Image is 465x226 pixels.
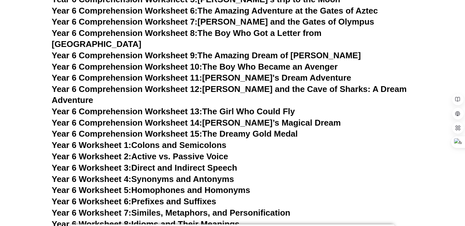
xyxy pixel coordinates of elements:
span: Year 6 Comprehension Worksheet 15: [52,129,202,139]
a: Year 6 Comprehension Worksheet 13:The Girl Who Could Fly [52,107,295,116]
a: Year 6 Comprehension Worksheet 10:The Boy Who Became an Avenger [52,62,338,72]
span: Year 6 Worksheet 6: [52,197,131,206]
span: Year 6 Comprehension Worksheet 10: [52,62,202,72]
a: Year 6 Worksheet 3:Direct and Indirect Speech [52,163,237,173]
span: Year 6 Worksheet 2: [52,152,131,161]
a: Year 6 Worksheet 5:Homophones and Homonyms [52,185,250,195]
iframe: Chat Widget [354,153,465,226]
span: Year 6 Comprehension Worksheet 9: [52,51,198,60]
span: Year 6 Worksheet 3: [52,163,131,173]
a: Year 6 Comprehension Worksheet 8:The Boy Who Got a Letter from [GEOGRAPHIC_DATA] [52,28,322,49]
span: Year 6 Comprehension Worksheet 13: [52,107,202,116]
a: Year 6 Worksheet 7:Similes, Metaphors, and Personification [52,208,290,218]
span: Year 6 Comprehension Worksheet 11: [52,73,202,83]
a: Year 6 Worksheet 4:Synonyms and Antonyms [52,174,234,184]
a: Year 6 Comprehension Worksheet 6:The Amazing Adventure at the Gates of Aztec [52,6,378,16]
span: Year 6 Comprehension Worksheet 12: [52,84,202,94]
a: Year 6 Comprehension Worksheet 15:The Dreamy Gold Medal [52,129,298,139]
span: Year 6 Comprehension Worksheet 6: [52,6,198,16]
a: Year 6 Comprehension Worksheet 9:The Amazing Dream of [PERSON_NAME] [52,51,361,60]
a: Year 6 Worksheet 1:Colons and Semicolons [52,140,226,150]
a: Year 6 Worksheet 6:Prefixes and Suffixes [52,197,216,206]
span: Year 6 Comprehension Worksheet 7: [52,17,198,27]
span: Year 6 Worksheet 1: [52,140,131,150]
span: Year 6 Comprehension Worksheet 8: [52,28,198,38]
a: Year 6 Comprehension Worksheet 11:[PERSON_NAME]'s Dream Adventure [52,73,351,83]
span: Year 6 Worksheet 5: [52,185,131,195]
span: Year 6 Worksheet 4: [52,174,131,184]
a: Year 6 Comprehension Worksheet 14:[PERSON_NAME]’s Magical Dream [52,118,341,128]
span: Year 6 Comprehension Worksheet 14: [52,118,202,128]
span: Year 6 Worksheet 7: [52,208,131,218]
a: Year 6 Comprehension Worksheet 7:[PERSON_NAME] and the Gates of Olympus [52,17,374,27]
a: Year 6 Comprehension Worksheet 12:[PERSON_NAME] and the Cave of Sharks: A Dream Adventure [52,84,407,105]
a: Year 6 Worksheet 2:Active vs. Passive Voice [52,152,228,161]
